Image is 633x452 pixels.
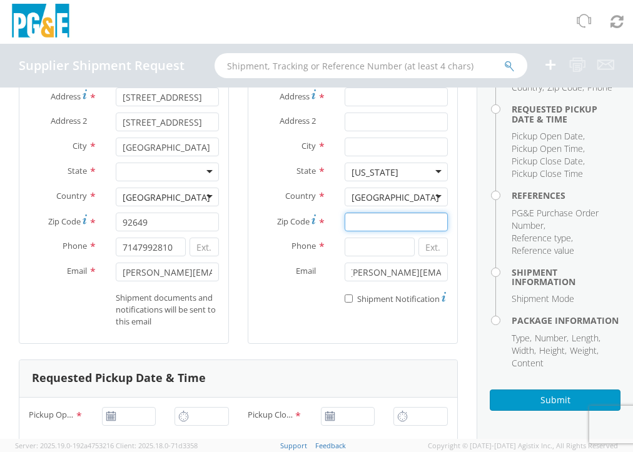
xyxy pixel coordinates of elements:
img: pge-logo-06675f144f4cfa6a6814.png [9,4,72,41]
span: Content [512,357,544,369]
span: State [296,165,316,176]
span: Pickup Close Date [512,155,583,167]
span: Address [280,91,310,102]
input: Ext. [190,238,219,256]
label: Shipment Notification [345,290,446,305]
li: , [512,143,585,155]
a: Feedback [315,441,346,450]
span: City [301,140,316,151]
li: , [512,344,536,357]
span: Copyright © [DATE]-[DATE] Agistix Inc., All Rights Reserved [428,441,618,451]
span: Address 2 [51,115,87,126]
h4: References [512,191,620,200]
input: Ext. [418,238,448,256]
input: Shipment Notification [345,294,353,303]
span: Address 2 [280,115,316,126]
li: , [512,232,573,244]
span: Pickup Open Date & Time [29,409,75,423]
span: Shipment Mode [512,293,574,304]
span: Height [539,344,565,356]
li: , [539,344,567,357]
span: City [73,140,87,151]
span: Reference type [512,232,571,244]
span: Length [572,332,599,344]
span: Weight [570,344,597,356]
span: Reference value [512,244,574,256]
span: Pickup Close Time [512,168,583,179]
li: , [535,332,569,344]
h4: Supplier Shipment Request [19,59,185,73]
span: Phone [291,240,316,251]
span: Country [56,190,87,201]
li: , [572,332,600,344]
span: Server: 2025.19.0-192a4753216 [15,441,114,450]
span: Pickup Open Date [512,130,583,142]
span: Pickup Open Time [512,143,583,154]
div: [GEOGRAPHIC_DATA] [352,191,439,204]
span: Phone [63,240,87,251]
span: Client: 2025.18.0-71d3358 [116,441,198,450]
li: , [512,155,585,168]
input: Shipment, Tracking or Reference Number (at least 4 chars) [215,53,527,78]
span: Email [296,265,316,276]
h4: Package Information [512,316,620,325]
div: [GEOGRAPHIC_DATA] [123,191,210,204]
span: Type [512,332,530,344]
label: Shipment documents and notifications will be sent to this email [116,290,219,327]
span: Zip Code [277,216,310,227]
span: Width [512,344,534,356]
h3: Requested Pickup Date & Time [32,372,206,384]
span: Address [51,91,81,102]
li: , [570,344,599,357]
span: Number [535,332,567,344]
div: [US_STATE] [352,166,398,179]
span: State [68,165,87,176]
span: Zip Code [48,216,81,227]
span: Pickup Close Date & Time [248,409,294,423]
li: , [512,81,544,94]
li: , [512,130,585,143]
li: , [512,207,617,232]
button: Submit [490,389,620,411]
li: , [512,332,532,344]
a: Support [280,441,307,450]
h4: Shipment Information [512,268,620,287]
span: PG&E Purchase Order Number [512,207,599,231]
span: Email [67,265,87,276]
li: , [547,81,584,94]
span: Country [285,190,316,201]
h4: Requested Pickup Date & Time [512,104,620,124]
